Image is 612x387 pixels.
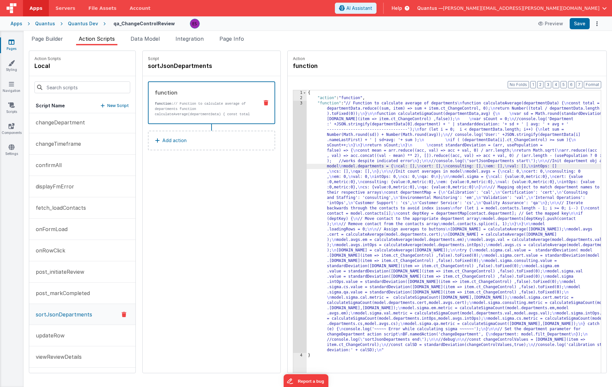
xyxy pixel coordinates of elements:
button: Quantus — [PERSON_NAME][EMAIL_ADDRESS][PERSON_NAME][DOMAIN_NAME] [417,5,607,11]
button: sortJsonDepartments [29,304,135,325]
p: post_initiateReview [32,268,84,276]
button: Format [584,81,601,88]
p: post_markCompleted [32,289,90,297]
span: File Assets [89,5,117,11]
p: changeDepartment [32,118,85,126]
button: viewReviewDetails [29,346,135,368]
span: Help [392,5,402,11]
p: Script [148,56,275,61]
p: New Script [107,102,129,109]
img: 2445f8d87038429357ee99e9bdfcd63a [190,19,199,28]
button: onRowClick [29,240,135,261]
button: AI Assistant [335,3,377,14]
button: changeDepartment [29,112,135,133]
button: 4 [553,81,559,88]
span: Integration [175,35,204,42]
p: Action [293,56,601,61]
p: Add action [162,137,187,144]
button: Add action [148,131,275,150]
div: function [155,89,254,97]
span: Action Scripts [79,35,115,42]
p: viewReviewDetails [32,353,82,361]
span: Apps [30,5,42,11]
div: Quantus Dev [68,20,98,27]
button: onFormLoad [29,219,135,240]
div: 1 [293,90,307,96]
button: changeTimeframe [29,133,135,155]
p: displayFmError [32,183,74,190]
h4: qa_ChangeControlReview [113,21,175,26]
button: post_markCompleted [29,283,135,304]
p: fetch_loadContacts [32,204,86,212]
button: 5 [561,81,567,88]
button: New Script [101,102,129,109]
p: changeTimeframe [32,140,81,148]
button: 3 [545,81,551,88]
h4: sortJsonDepartments [148,61,246,71]
span: Servers [55,5,75,11]
p: sortJsonDepartments [32,311,92,318]
div: 3 [293,101,307,353]
button: post_initiateReview [29,261,135,283]
button: updateRow [29,325,135,346]
button: 7 [576,81,582,88]
button: 6 [568,81,575,88]
button: Options [592,19,602,28]
button: 1 [530,81,536,88]
button: fetch_loadContacts [29,197,135,219]
span: Page Info [219,35,244,42]
button: Preview [534,18,567,29]
h4: function [293,61,391,71]
div: Apps [10,20,22,27]
p: onFormLoad [32,225,68,233]
strong: function: [155,102,173,106]
p: Action Scripts [34,56,61,61]
h5: Script Name [36,102,65,109]
div: 2 [293,96,307,101]
span: Quantus — [417,5,443,11]
p: // Function to calculate average of departments function calculateAverage(departmentData) { const... [155,101,254,133]
button: displayFmError [29,176,135,197]
button: No Folds [508,81,529,88]
button: confirmAll [29,155,135,176]
button: Save [570,18,590,29]
span: AI Assistant [346,5,372,11]
span: Page Builder [31,35,63,42]
p: onRowClick [32,247,65,254]
span: Data Model [131,35,160,42]
p: updateRow [32,332,65,339]
div: 4 [293,353,307,358]
div: Quantus [35,20,55,27]
input: Search scripts [34,81,130,93]
p: confirmAll [32,161,62,169]
h4: local [34,61,61,71]
span: [PERSON_NAME][EMAIL_ADDRESS][PERSON_NAME][DOMAIN_NAME] [443,5,600,11]
button: 2 [537,81,543,88]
